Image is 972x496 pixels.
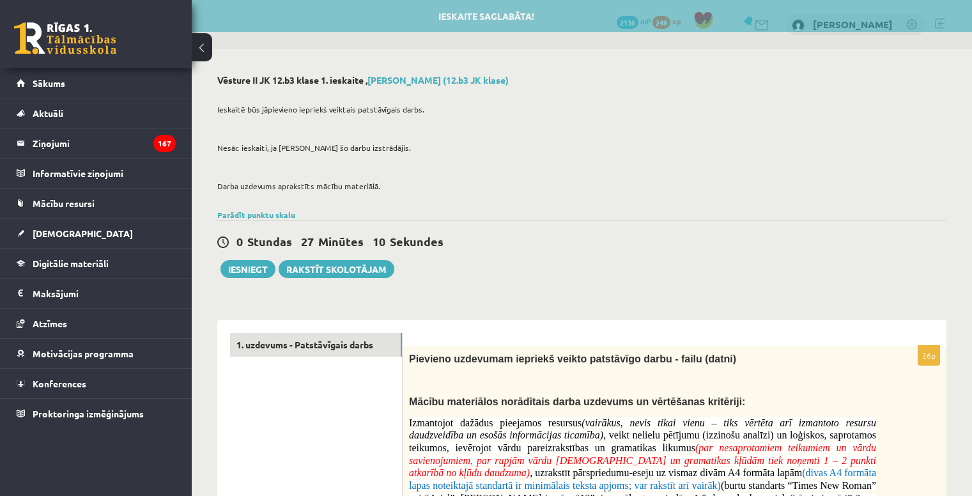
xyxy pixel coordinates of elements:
[230,333,402,357] a: 1. uzdevums - Patstāvīgais darbs
[217,75,946,86] h2: Vēsture II JK 12.b3 klase 1. ieskaite ,
[17,249,176,278] a: Digitālie materiāli
[409,396,745,407] span: Mācību materiālos norādītais darba uzdevums un vērtēšanas kritēriji:
[33,378,86,389] span: Konferences
[217,142,940,153] p: Nesāc ieskaiti, ja [PERSON_NAME] šo darbu izstrādājis.
[17,309,176,338] a: Atzīmes
[217,180,940,192] p: Darba uzdevums aprakstīts mācību materiālā.
[33,258,109,269] span: Digitālie materiāli
[220,260,275,278] button: Iesniegt
[33,128,176,158] legend: Ziņojumi
[17,219,176,248] a: [DEMOGRAPHIC_DATA]
[33,318,67,329] span: Atzīmes
[17,339,176,368] a: Motivācijas programma
[17,279,176,308] a: Maksājumi
[217,210,295,220] a: Parādīt punktu skalu
[33,228,133,239] span: [DEMOGRAPHIC_DATA]
[217,104,940,115] p: Ieskaitē būs jāpievieno iepriekš veiktais patstāvīgais darbs.
[373,234,385,249] span: 10
[33,159,176,188] legend: Informatīvie ziņojumi
[17,189,176,218] a: Mācību resursi
[153,135,176,152] i: 167
[33,408,144,419] span: Proktoringa izmēģinājums
[802,467,810,478] span: (d
[530,467,802,478] span: , uzrakstīt pārspriedumu-eseju uz vismaz divām A4 formāta lapām
[33,348,134,359] span: Motivācijas programma
[17,399,176,428] a: Proktoringa izmēģinājums
[409,442,876,478] span: (par nesaprotamiem teikumiem un vārdu savienojumiem, par rupjām vārdu [DEMOGRAPHIC_DATA] un grama...
[409,353,736,364] span: Pievieno uzdevumam iepriekš veikto patstāvīgo darbu - failu (datni)
[409,417,876,441] i: (vairākus, nevis tikai vienu – tiks vērtēta arī izmantoto resursu daudzveidība un esošās informāc...
[390,234,444,249] span: Sekundes
[14,22,116,54] a: Rīgas 1. Tālmācības vidusskola
[33,198,95,209] span: Mācību resursi
[33,107,63,119] span: Aktuāli
[17,369,176,398] a: Konferences
[17,98,176,128] a: Aktuāli
[33,77,65,89] span: Sākums
[409,417,876,453] span: Izmantojot dažādus pieejamos resursus , veikt nelielu pētījumu (izzinošu analīzi) un loģiskos, sa...
[301,234,314,249] span: 27
[367,74,509,86] a: [PERSON_NAME] (12.b3 JK klase)
[33,279,176,308] legend: Maksājumi
[17,128,176,158] a: Ziņojumi167
[247,234,292,249] span: Stundas
[409,467,876,491] span: ivas A4 formāta lapas noteiktajā standartā ir minimālais teksta apjoms; var rakstīt arī vairāk)
[279,260,394,278] a: Rakstīt skolotājam
[17,159,176,188] a: Informatīvie ziņojumi
[918,345,940,366] p: 26p
[236,234,243,249] span: 0
[17,68,176,98] a: Sākums
[318,234,364,249] span: Minūtes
